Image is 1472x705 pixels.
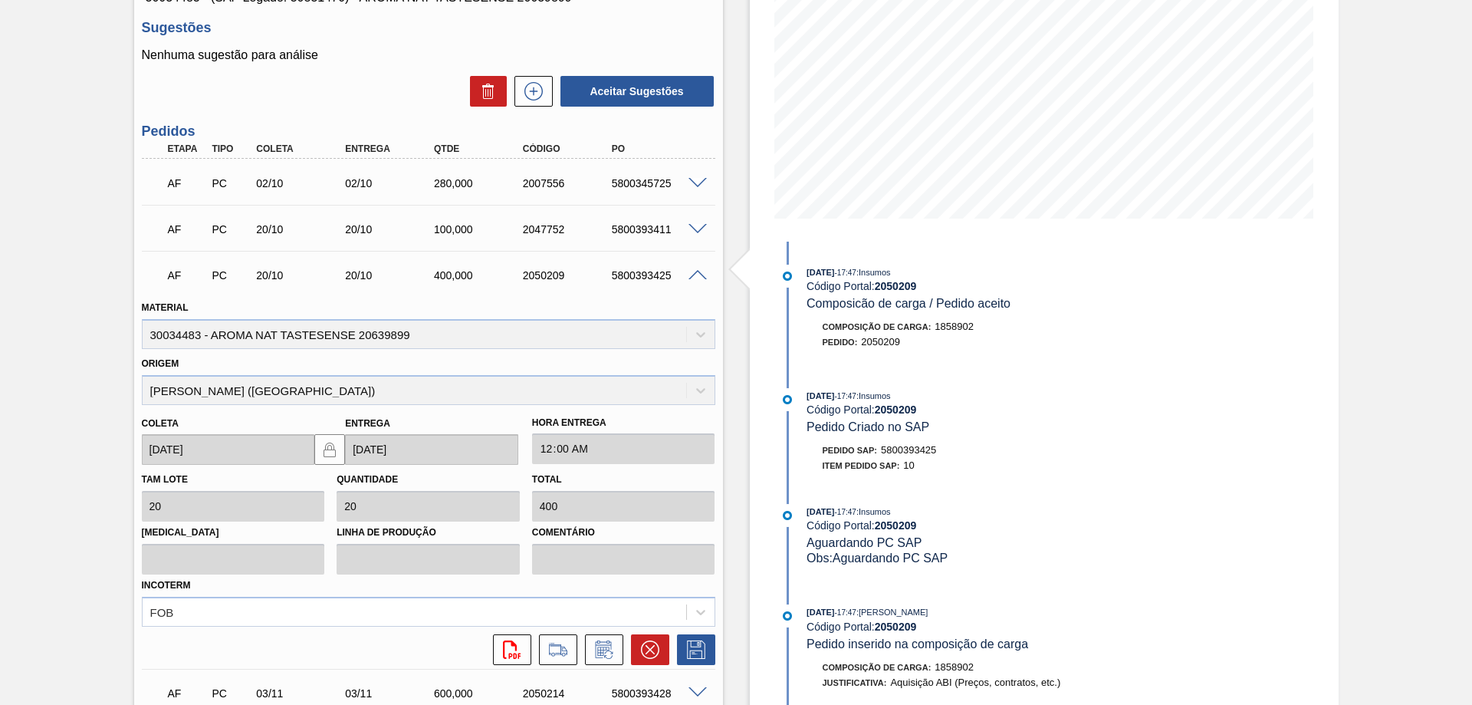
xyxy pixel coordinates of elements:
label: Total [532,474,562,485]
span: [DATE] [807,391,834,400]
span: : Insumos [856,391,891,400]
label: Comentário [532,522,715,544]
strong: 2050209 [875,404,917,416]
span: - 17:47 [835,508,856,516]
div: Tipo [208,143,254,154]
span: Composicão de carga / Pedido aceito [807,297,1010,310]
h3: Pedidos [142,124,715,140]
p: AF [168,269,206,282]
label: Quantidade [337,474,398,485]
span: 10 [903,460,914,471]
div: 5800393428 [608,687,708,700]
span: Pedido : [823,338,858,347]
div: Qtde [430,143,530,154]
div: Aguardando Faturamento [164,259,210,292]
strong: 2050209 [875,280,917,292]
img: locked [320,440,339,459]
button: Aceitar Sugestões [560,76,714,107]
img: atual [783,611,792,621]
label: Entrega [345,418,390,429]
strong: 2050209 [875,519,917,532]
div: 03/11/2025 [252,687,352,700]
p: AF [168,177,206,189]
img: atual [783,272,792,281]
div: PO [608,143,708,154]
span: 1858902 [935,661,974,673]
div: Nova sugestão [507,76,553,107]
div: Ir para Composição de Carga [531,634,577,665]
p: Nenhuma sugestão para análise [142,48,715,62]
div: 20/10/2025 [252,269,352,282]
p: AF [168,223,206,236]
span: [DATE] [807,608,834,617]
div: 02/10/2025 [252,177,352,189]
div: 02/10/2025 [341,177,441,189]
span: 5800393425 [881,444,936,456]
div: Pedido de Compra [208,177,254,189]
span: Item pedido SAP: [823,461,900,470]
div: 100,000 [430,223,530,236]
div: 20/10/2025 [252,223,352,236]
div: Etapa [164,143,210,154]
span: [DATE] [807,507,834,516]
div: 5800393425 [608,269,708,282]
img: atual [783,395,792,404]
div: Informar alteração no pedido [577,634,623,665]
span: Aquisição ABI (Preços, contratos, etc.) [890,677,1060,688]
span: Justificativa: [823,678,887,687]
div: FOB [150,605,174,618]
div: Aguardando Faturamento [164,166,210,200]
label: Linha de Produção [337,522,520,544]
div: 400,000 [430,269,530,282]
div: 20/10/2025 [341,223,441,236]
label: Incoterm [142,580,191,591]
h3: Sugestões [142,20,715,36]
input: dd/mm/yyyy [345,434,518,465]
label: Tam lote [142,474,188,485]
img: atual [783,511,792,520]
div: 2050209 [519,269,619,282]
p: AF [168,687,206,700]
label: Coleta [142,418,179,429]
span: : [PERSON_NAME] [856,608,928,617]
div: Código Portal: [807,621,1171,633]
strong: 2050209 [875,621,917,633]
div: Código Portal: [807,404,1171,416]
div: Aceitar Sugestões [553,74,715,108]
div: 5800345725 [608,177,708,189]
div: Aguardando Faturamento [164,212,210,246]
div: Código Portal: [807,280,1171,292]
button: locked [314,434,345,465]
div: Entrega [341,143,441,154]
span: - 17:47 [835,268,856,277]
input: dd/mm/yyyy [142,434,315,465]
label: Hora Entrega [532,412,715,434]
span: : Insumos [856,507,891,516]
div: 2050214 [519,687,619,700]
div: Código Portal: [807,519,1171,532]
div: Código [519,143,619,154]
div: 20/10/2025 [341,269,441,282]
span: Composição de Carga : [823,663,932,672]
span: : Insumos [856,268,891,277]
label: Material [142,302,189,313]
span: Obs: Aguardando PC SAP [807,552,948,565]
div: Pedido de Compra [208,687,254,700]
div: Salvar Pedido [669,634,715,665]
span: [DATE] [807,268,834,277]
label: [MEDICAL_DATA] [142,522,325,544]
span: Pedido Criado no SAP [807,420,929,433]
div: 2047752 [519,223,619,236]
div: Cancelar pedido [623,634,669,665]
div: Coleta [252,143,352,154]
span: - 17:47 [835,608,856,617]
div: Pedido de Compra [208,269,254,282]
div: Abrir arquivo PDF [485,634,531,665]
span: 1858902 [935,321,974,332]
div: Pedido de Compra [208,223,254,236]
div: 2007556 [519,177,619,189]
label: Origem [142,358,179,369]
div: 5800393411 [608,223,708,236]
div: Excluir Sugestões [462,76,507,107]
span: Composição de Carga : [823,322,932,331]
